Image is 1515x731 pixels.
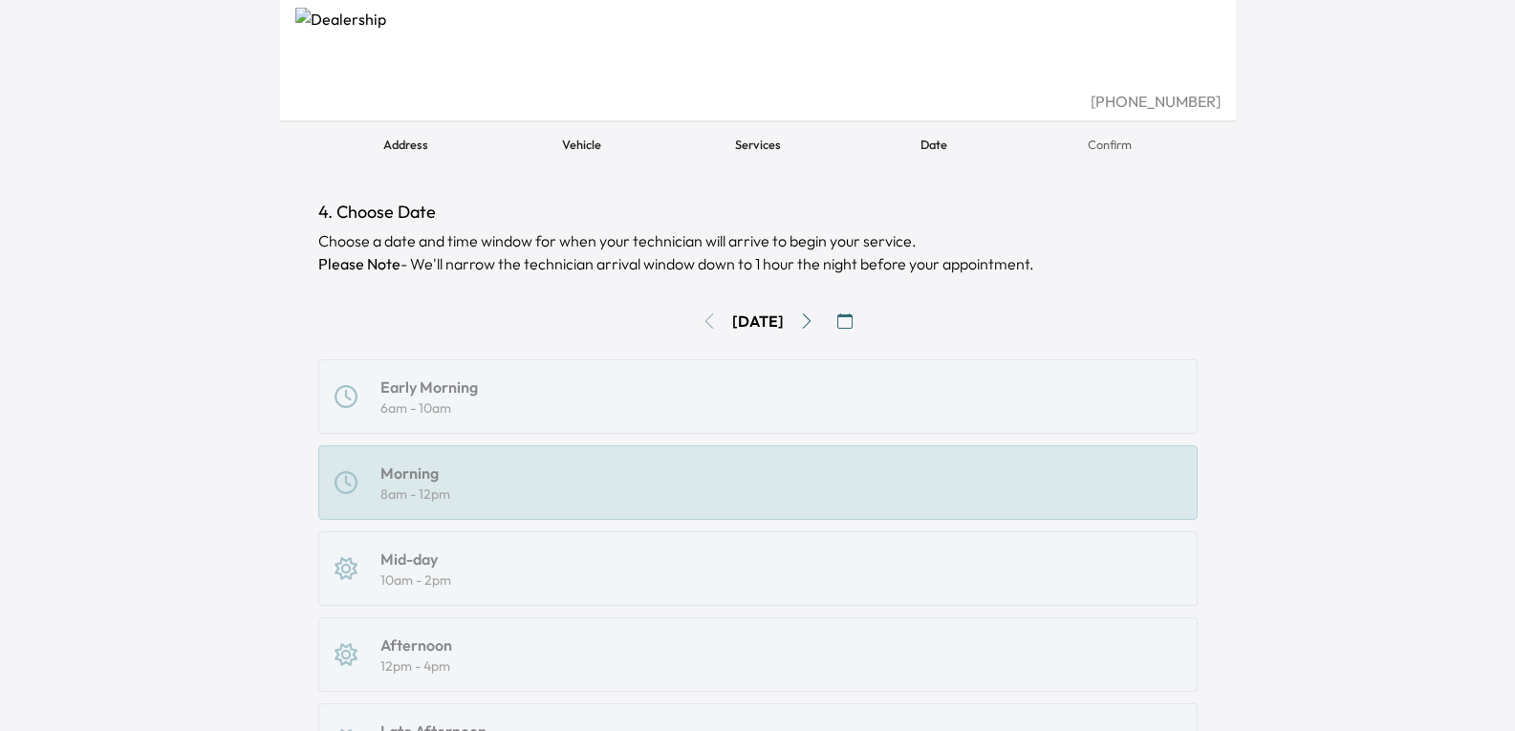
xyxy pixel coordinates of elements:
span: Date [920,136,947,153]
div: [DATE] [732,310,784,333]
div: [PHONE_NUMBER] [295,90,1221,113]
span: Confirm [1088,136,1132,153]
span: Services [735,136,781,153]
button: Go to next day [791,306,822,336]
div: Choose a date and time window for when your technician will arrive to begin your service. [318,229,1198,275]
h1: 4. Choose Date [318,199,1198,226]
b: Please Note [318,254,400,273]
span: Vehicle [562,136,601,153]
img: Dealership [295,8,1221,90]
span: Address [383,136,428,153]
p: - We'll narrow the technician arrival window down to 1 hour the night before your appointment. [318,252,1198,275]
